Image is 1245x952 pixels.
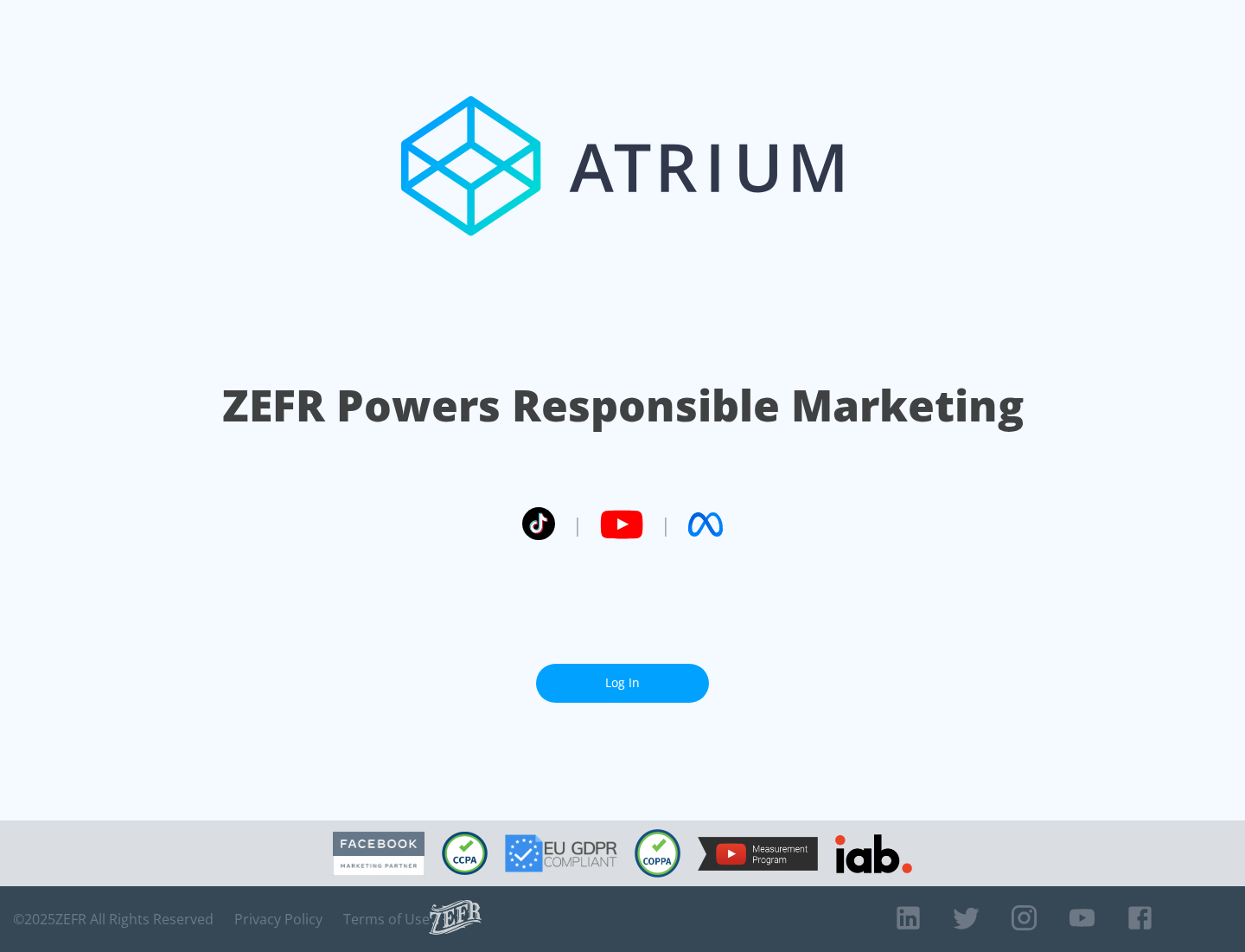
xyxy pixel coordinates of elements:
a: Terms of Use [343,910,430,928]
img: GDPR Compliant [505,834,617,872]
span: © 2025 ZEFR All Rights Reserved [13,910,214,928]
a: Privacy Policy [234,910,322,928]
a: Log In [536,664,709,703]
span: | [661,511,671,537]
h1: ZEFR Powers Responsible Marketing [222,376,1024,435]
img: Facebook Marketing Partner [333,832,425,876]
img: CCPA Compliant [442,832,488,875]
img: YouTube Measurement Program [698,837,818,871]
img: COPPA Compliant [635,829,680,878]
span: | [572,511,583,537]
img: IAB [835,834,912,873]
